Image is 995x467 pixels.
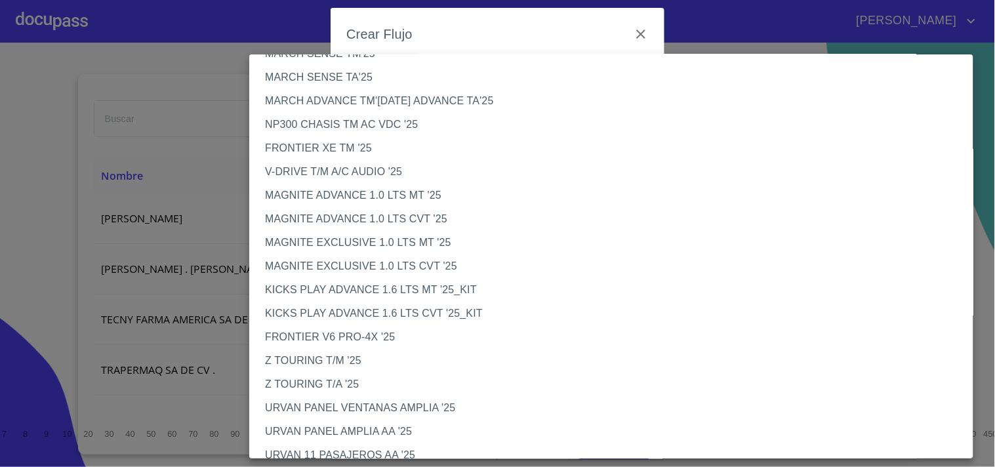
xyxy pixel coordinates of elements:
li: MAGNITE EXCLUSIVE 1.0 LTS MT '25 [249,231,985,254]
li: MAGNITE ADVANCE 1.0 LTS CVT '25 [249,207,985,231]
li: MARCH ADVANCE TM'[DATE] ADVANCE TA'25 [249,89,985,113]
li: URVAN PANEL VENTANAS AMPLIA '25 [249,396,985,420]
li: Z TOURING T/M '25 [249,349,985,373]
li: URVAN 11 PASAJEROS AA '25 [249,443,985,467]
li: V-DRIVE T/M A/C AUDIO '25 [249,160,985,184]
li: FRONTIER XE TM '25 [249,136,985,160]
li: URVAN PANEL AMPLIA AA '25 [249,420,985,443]
li: Z TOURING T/A '25 [249,373,985,396]
li: MAGNITE ADVANCE 1.0 LTS MT '25 [249,184,985,207]
li: FRONTIER V6 PRO-4X '25 [249,325,985,349]
li: MAGNITE EXCLUSIVE 1.0 LTS CVT '25 [249,254,985,278]
li: KICKS PLAY ADVANCE 1.6 LTS MT '25_KIT [249,278,985,302]
li: KICKS PLAY ADVANCE 1.6 LTS CVT '25_KIT [249,302,985,325]
li: NP300 CHASIS TM AC VDC '25 [249,113,985,136]
li: MARCH SENSE TA'25 [249,66,985,89]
